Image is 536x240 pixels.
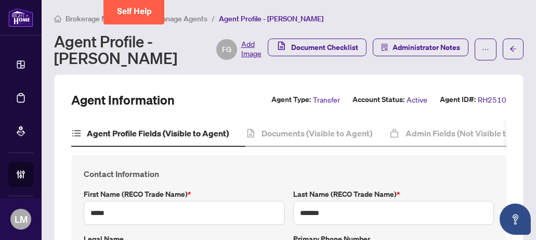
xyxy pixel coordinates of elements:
h2: Agent Information [71,92,175,108]
span: arrow-left [509,45,517,53]
span: Agent Profile - [PERSON_NAME] [219,14,323,23]
span: Self Help [117,6,152,16]
button: Open asap [500,204,531,235]
label: Last Name (RECO Trade Name) [293,188,494,200]
h4: Agent Profile Fields (Visible to Agent) [87,127,229,140]
label: Agent Type: [271,94,311,106]
label: Account Status: [352,94,404,106]
label: First Name (RECO Trade Name) [84,188,285,200]
span: FG [222,44,231,55]
li: / [212,12,215,24]
label: Agent ID#: [440,94,476,106]
img: logo [8,8,33,27]
span: Document Checklist [291,39,358,56]
span: home [54,15,61,22]
span: RH2510 [478,94,506,106]
span: ellipsis [482,46,489,53]
span: Brokerage Management [66,14,145,23]
span: Add Image [241,39,262,60]
span: solution [381,44,388,51]
div: Agent Profile - [PERSON_NAME] [54,33,262,66]
span: Administrator Notes [393,39,460,56]
span: LM [15,212,28,226]
button: Administrator Notes [373,39,468,56]
h4: Contact Information [84,168,494,180]
span: Active [407,94,427,106]
h4: Documents (Visible to Agent) [262,127,372,140]
span: Transfer [313,94,340,106]
button: Document Checklist [268,39,367,56]
span: Manage Agents [156,14,207,23]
